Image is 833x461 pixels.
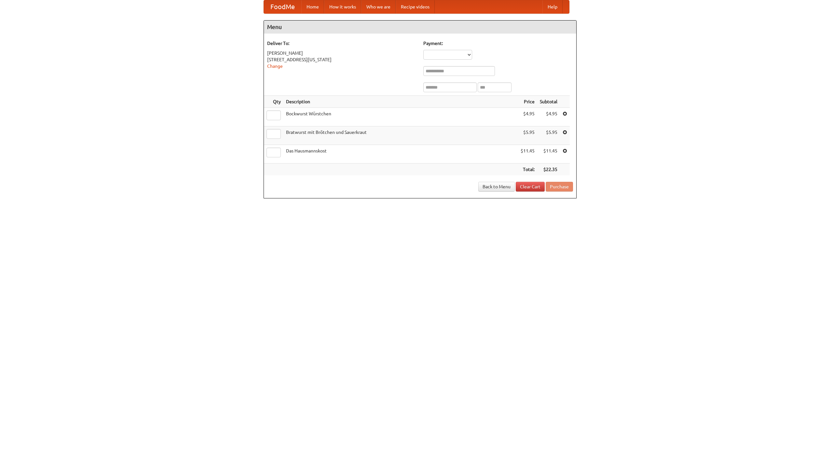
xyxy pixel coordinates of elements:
[518,164,537,176] th: Total:
[324,0,361,13] a: How it works
[283,145,518,164] td: Das Hausmannskost
[518,108,537,126] td: $4.95
[267,56,417,63] div: [STREET_ADDRESS][US_STATE]
[396,0,435,13] a: Recipe videos
[546,182,573,192] button: Purchase
[361,0,396,13] a: Who we are
[283,108,518,126] td: Bockwurst Würstchen
[423,40,573,47] h5: Payment:
[478,182,515,192] a: Back to Menu
[283,126,518,145] td: Bratwurst mit Brötchen und Sauerkraut
[516,182,545,192] a: Clear Cart
[283,96,518,108] th: Description
[537,96,560,108] th: Subtotal
[264,96,283,108] th: Qty
[537,108,560,126] td: $4.95
[267,64,283,69] a: Change
[542,0,563,13] a: Help
[537,126,560,145] td: $5.95
[301,0,324,13] a: Home
[537,145,560,164] td: $11.45
[518,126,537,145] td: $5.95
[264,21,576,34] h4: Menu
[537,164,560,176] th: $22.35
[267,50,417,56] div: [PERSON_NAME]
[518,96,537,108] th: Price
[264,0,301,13] a: FoodMe
[518,145,537,164] td: $11.45
[267,40,417,47] h5: Deliver To:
